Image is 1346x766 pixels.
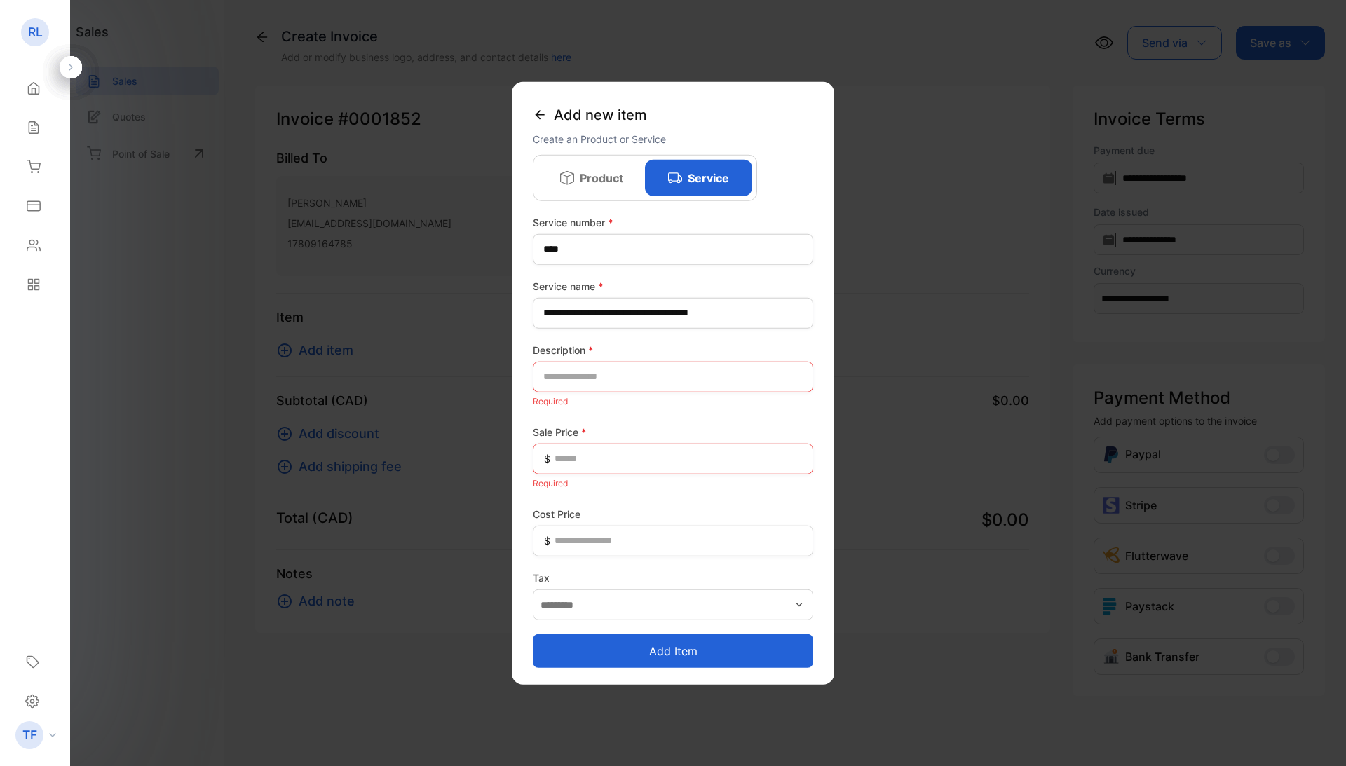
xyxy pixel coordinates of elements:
[544,451,550,466] span: $
[533,474,813,492] p: Required
[580,169,623,186] p: Product
[533,634,813,668] button: Add item
[533,342,813,357] label: Description
[533,214,813,229] label: Service number
[28,23,43,41] p: RL
[544,533,550,548] span: $
[22,726,37,744] p: TF
[533,570,813,584] label: Tax
[688,169,729,186] p: Service
[533,278,813,293] label: Service name
[533,506,813,521] label: Cost Price
[533,392,813,410] p: Required
[554,104,647,125] span: Add new item
[533,424,813,439] label: Sale Price
[533,132,666,144] span: Create an Product or Service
